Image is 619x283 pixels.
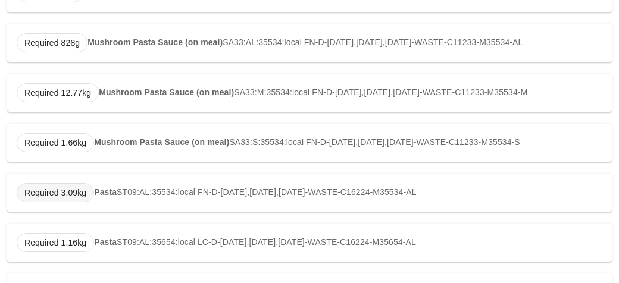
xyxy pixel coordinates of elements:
[7,224,612,262] div: ST09:AL:35654:local LC-D-[DATE],[DATE],[DATE]-WASTE-C16224-M35654-AL
[7,24,612,62] div: SA33:AL:35534:local FN-D-[DATE],[DATE],[DATE]-WASTE-C11233-M35534-AL
[94,237,117,247] strong: Pasta
[24,34,80,52] span: Required 828g
[7,74,612,112] div: SA33:M:35534:local FN-D-[DATE],[DATE],[DATE]-WASTE-C11233-M35534-M
[24,84,91,102] span: Required 12.77kg
[99,87,234,97] strong: Mushroom Pasta Sauce (on meal)
[87,37,223,47] strong: Mushroom Pasta Sauce (on meal)
[24,184,86,202] span: Required 3.09kg
[24,234,86,251] span: Required 1.16kg
[94,137,229,147] strong: Mushroom Pasta Sauce (on meal)
[94,187,117,197] strong: Pasta
[24,134,86,152] span: Required 1.66kg
[7,124,612,162] div: SA33:S:35534:local FN-D-[DATE],[DATE],[DATE]-WASTE-C11233-M35534-S
[7,174,612,212] div: ST09:AL:35534:local FN-D-[DATE],[DATE],[DATE]-WASTE-C16224-M35534-AL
